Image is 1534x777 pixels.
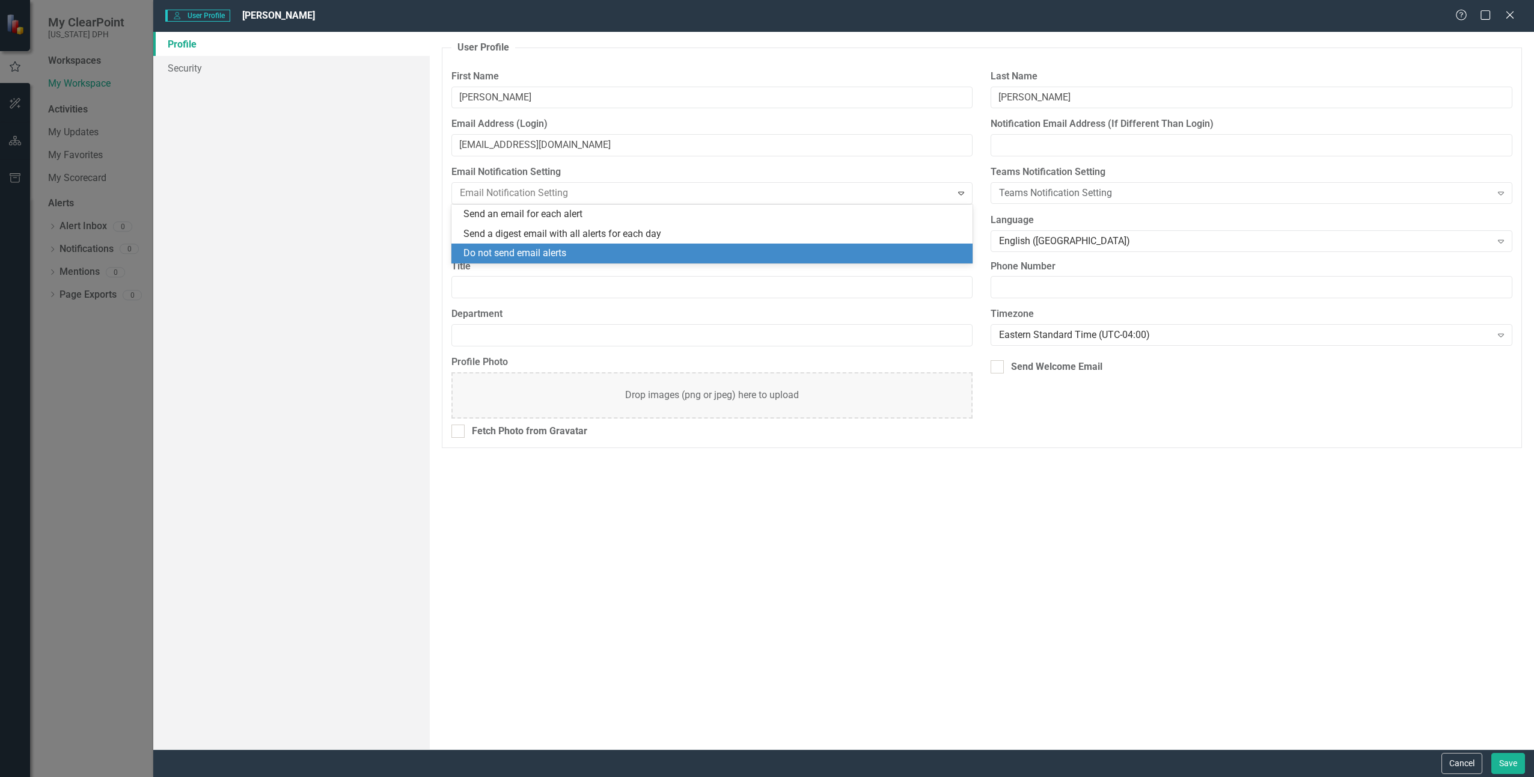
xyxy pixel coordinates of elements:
span: [PERSON_NAME] [242,10,315,21]
button: Cancel [1441,753,1482,774]
label: First Name [451,70,973,84]
div: English ([GEOGRAPHIC_DATA]) [999,234,1491,248]
label: Email Address (Login) [451,117,973,131]
legend: User Profile [451,41,515,55]
label: Last Name [991,70,1512,84]
label: Email Notification Setting [451,165,973,179]
div: Fetch Photo from Gravatar [472,425,587,438]
label: Timezone [991,307,1512,321]
div: Send Welcome Email [1011,360,1102,374]
label: Phone Number [991,260,1512,274]
div: Send an email for each alert [463,207,966,221]
label: Teams Notification Setting [991,165,1512,179]
div: Do not send email alerts [463,247,966,260]
a: Profile [153,32,429,56]
label: Title [451,260,973,274]
button: Save [1491,753,1525,774]
a: Security [153,56,429,80]
div: Send a digest email with all alerts for each day [463,227,966,241]
span: User Profile [165,10,230,22]
div: Teams Notification Setting [999,186,1491,200]
div: Eastern Standard Time (UTC-04:00) [999,328,1491,342]
label: Department [451,307,973,321]
label: Language [991,213,1512,227]
label: Profile Photo [451,355,973,369]
div: Drop images (png or jpeg) here to upload [625,388,799,402]
label: Notification Email Address (If Different Than Login) [991,117,1512,131]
